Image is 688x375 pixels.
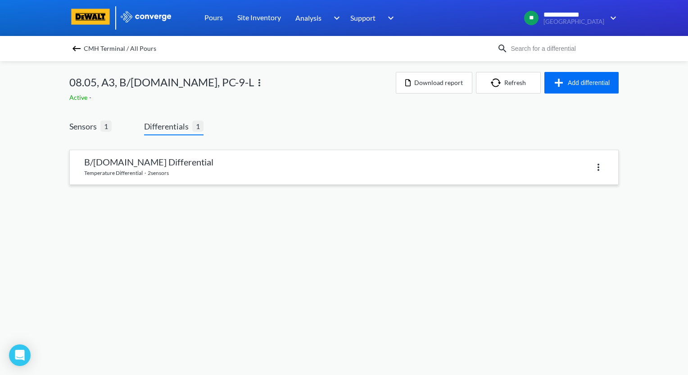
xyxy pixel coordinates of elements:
img: icon-file.svg [405,79,411,86]
span: Differentials [144,120,192,133]
img: backspace.svg [71,43,82,54]
button: Refresh [476,72,541,94]
span: 08.05, A3, B/[DOMAIN_NAME], PC-9-L [69,74,254,91]
img: logo-dewalt.svg [69,9,112,25]
span: Active [69,94,89,101]
span: [GEOGRAPHIC_DATA] [543,18,604,25]
span: Sensors [69,120,100,133]
span: 1 [192,121,204,132]
img: downArrow.svg [382,13,396,23]
span: 1 [100,121,112,132]
img: icon-plus.svg [553,77,568,88]
div: Open Intercom Messenger [9,344,31,366]
input: Search for a differential [508,44,617,54]
span: Analysis [295,12,321,23]
span: Support [350,12,376,23]
img: icon-refresh.svg [491,78,504,87]
span: - [89,94,93,101]
img: more.svg [593,162,604,173]
img: icon-search.svg [497,43,508,54]
img: downArrow.svg [328,13,342,23]
button: Add differential [544,72,619,94]
img: more.svg [254,77,265,88]
span: CMH Terminal / All Pours [84,42,156,55]
img: downArrow.svg [604,13,619,23]
img: logo_ewhite.svg [120,11,172,22]
button: Download report [396,72,472,94]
